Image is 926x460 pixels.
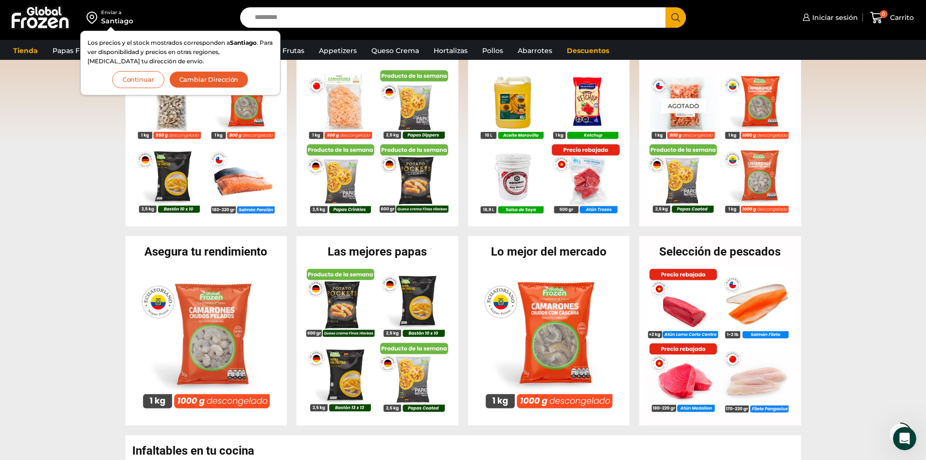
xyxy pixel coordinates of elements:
span: Carrito [888,13,914,22]
p: Agotado [661,98,706,113]
h2: Selección de pescados [639,246,801,258]
a: Hortalizas [429,41,472,60]
strong: Santiago [230,39,257,46]
h2: Asegura tu rendimiento [125,246,287,258]
a: Queso Crema [367,41,424,60]
a: Abarrotes [513,41,557,60]
a: 0 Carrito [868,6,916,29]
a: Pollos [477,41,508,60]
iframe: Intercom live chat [893,427,916,450]
span: 0 [880,10,888,18]
button: Search button [665,7,686,28]
div: Enviar a [101,9,133,16]
a: Appetizers [314,41,362,60]
p: Los precios y el stock mostrados corresponden a . Para ver disponibilidad y precios en otras regi... [87,38,273,66]
h2: Las mejores papas [297,246,458,258]
img: address-field-icon.svg [87,9,101,26]
div: Santiago [101,16,133,26]
span: Iniciar sesión [810,13,858,22]
a: Papas Fritas [48,41,100,60]
a: Iniciar sesión [800,8,858,27]
h2: Lo mejor del mercado [468,246,630,258]
a: Descuentos [562,41,614,60]
button: Cambiar Dirección [169,71,249,88]
h2: Infaltables en tu cocina [132,445,801,457]
a: Tienda [8,41,43,60]
button: Continuar [112,71,164,88]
